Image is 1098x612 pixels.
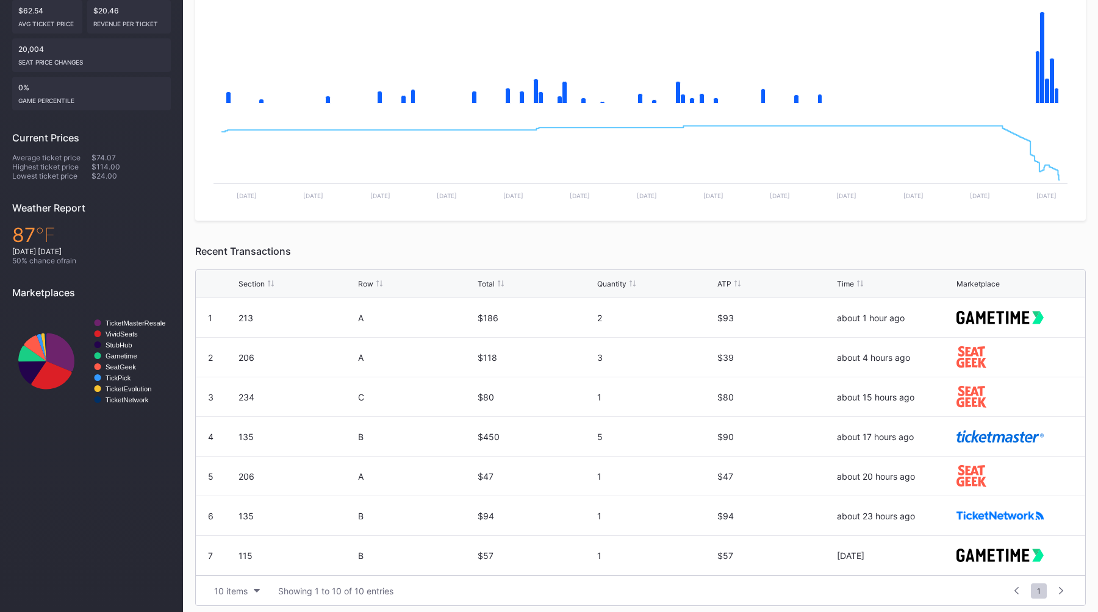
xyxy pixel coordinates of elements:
[12,247,171,256] div: [DATE] [DATE]
[239,313,355,323] div: 213
[237,192,257,199] text: [DATE]
[208,583,266,599] button: 10 items
[956,511,1044,520] img: ticketNetwork.png
[597,313,714,323] div: 2
[478,279,495,288] div: Total
[837,550,953,561] div: [DATE]
[106,330,138,338] text: VividSeats
[239,352,355,363] div: 206
[358,511,475,521] div: B
[956,311,1044,325] img: gametime.svg
[597,511,714,521] div: 1
[208,550,213,561] div: 7
[478,511,594,521] div: $94
[208,392,213,402] div: 3
[597,432,714,442] div: 5
[278,586,393,596] div: Showing 1 to 10 of 10 entries
[1036,192,1057,199] text: [DATE]
[703,192,723,199] text: [DATE]
[837,471,953,482] div: about 20 hours ago
[717,352,834,363] div: $39
[12,256,171,265] div: 50 % chance of rain
[106,374,131,382] text: TickPick
[903,192,924,199] text: [DATE]
[478,352,594,363] div: $118
[770,192,790,199] text: [DATE]
[837,352,953,363] div: about 4 hours ago
[239,511,355,521] div: 135
[239,471,355,482] div: 206
[570,192,590,199] text: [DATE]
[358,550,475,561] div: B
[358,471,475,482] div: A
[956,279,1000,288] div: Marketplace
[303,192,323,199] text: [DATE]
[208,352,213,363] div: 2
[717,313,834,323] div: $93
[478,471,594,482] div: $47
[717,511,834,521] div: $94
[358,352,475,363] div: A
[956,549,1044,563] img: gametime.svg
[12,162,91,171] div: Highest ticket price
[207,117,1074,208] svg: Chart title
[208,432,213,442] div: 4
[214,586,248,596] div: 10 items
[106,396,149,404] text: TicketNetwork
[106,385,151,393] text: TicketEvolution
[106,352,137,360] text: Gametime
[239,392,355,402] div: 234
[12,153,91,162] div: Average ticket price
[717,392,834,402] div: $80
[18,15,76,27] div: Avg ticket price
[837,313,953,323] div: about 1 hour ago
[12,171,91,180] div: Lowest ticket price
[597,352,714,363] div: 3
[503,192,523,199] text: [DATE]
[106,319,165,327] text: TicketMasterResale
[837,392,953,402] div: about 15 hours ago
[93,15,165,27] div: Revenue per ticket
[91,171,171,180] div: $24.00
[437,192,457,199] text: [DATE]
[956,430,1044,442] img: ticketmaster.svg
[478,432,594,442] div: $450
[478,313,594,323] div: $186
[956,346,986,368] img: seatGeek.svg
[106,341,132,349] text: StubHub
[12,132,171,144] div: Current Prices
[12,223,171,247] div: 87
[239,279,265,288] div: Section
[358,432,475,442] div: B
[717,432,834,442] div: $90
[12,77,171,110] div: 0%
[956,465,986,486] img: seatGeek.svg
[358,279,373,288] div: Row
[478,550,594,561] div: $57
[239,550,355,561] div: 115
[358,313,475,323] div: A
[837,432,953,442] div: about 17 hours ago
[12,286,171,299] div: Marketplaces
[597,550,714,561] div: 1
[239,432,355,442] div: 135
[18,54,165,66] div: seat price changes
[1031,583,1047,599] span: 1
[12,202,171,214] div: Weather Report
[478,392,594,402] div: $80
[837,279,854,288] div: Time
[370,192,390,199] text: [DATE]
[597,392,714,402] div: 1
[208,471,213,482] div: 5
[597,471,714,482] div: 1
[18,92,165,104] div: Game percentile
[836,192,856,199] text: [DATE]
[717,550,834,561] div: $57
[12,308,171,415] svg: Chart title
[91,162,171,171] div: $114.00
[208,511,213,521] div: 6
[106,363,136,371] text: SeatGeek
[91,153,171,162] div: $74.07
[717,279,731,288] div: ATP
[12,38,171,72] div: 20,004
